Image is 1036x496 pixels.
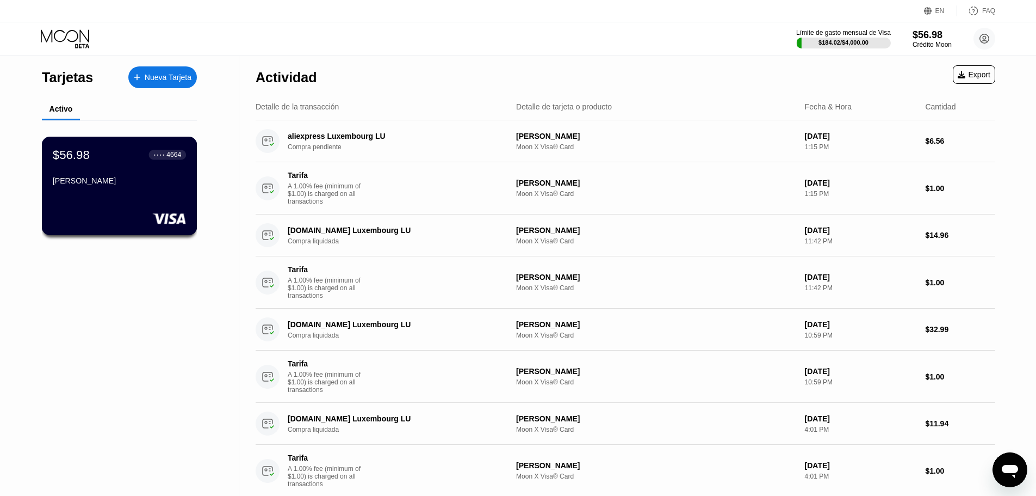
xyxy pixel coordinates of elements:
div: Actividad [256,70,317,85]
div: $1.00 [925,278,995,287]
div: $1.00 [925,467,995,475]
div: EN [924,5,957,16]
div: Cantidad [925,102,956,111]
div: [DATE] [805,132,917,140]
div: TarifaA 1.00% fee (minimum of $1.00) is charged on all transactions[PERSON_NAME]Moon X Visa® Card... [256,162,995,215]
div: Compra pendiente [288,143,514,151]
div: [DATE] [805,273,917,281]
div: Nueva Tarjeta [145,73,191,82]
div: $56.98 [913,29,952,41]
div: [DATE] [805,461,917,470]
div: Tarifa [288,265,364,274]
div: 11:42 PM [805,237,917,245]
div: Límite de gasto mensual de Visa [796,29,891,36]
div: $11.94 [925,419,995,428]
div: $56.98 [53,148,90,162]
div: $14.96 [925,231,995,240]
div: [DATE] [805,226,917,235]
div: FAQ [957,5,995,16]
div: Detalle de tarjeta o producto [516,102,612,111]
div: TarifaA 1.00% fee (minimum of $1.00) is charged on all transactions[PERSON_NAME]Moon X Visa® Card... [256,351,995,403]
div: $32.99 [925,325,995,334]
div: [PERSON_NAME] [516,273,796,281]
div: $184.02 / $4,000.00 [818,39,868,46]
div: [DATE] [805,179,917,187]
div: [DOMAIN_NAME] Luxembourg LU [288,320,499,329]
div: TarifaA 1.00% fee (minimum of $1.00) is charged on all transactions[PERSON_NAME]Moon X Visa® Card... [256,256,995,309]
div: aliexpress Luxembourg LU [288,132,499,140]
div: [PERSON_NAME] [516,414,796,423]
div: [DOMAIN_NAME] Luxembourg LU [288,414,499,423]
div: Tarifa [288,171,364,180]
div: Compra liquidada [288,426,514,433]
div: 4:01 PM [805,426,917,433]
div: [PERSON_NAME] [53,176,186,185]
div: Fecha & Hora [805,102,852,111]
div: Límite de gasto mensual de Visa$184.02/$4,000.00 [796,29,891,48]
div: $56.98● ● ● ●4664[PERSON_NAME] [42,137,196,235]
div: Tarifa [288,359,364,368]
div: Activo [49,105,73,113]
div: [DOMAIN_NAME] Luxembourg LUCompra liquidada[PERSON_NAME]Moon X Visa® Card[DATE]10:59 PM$32.99 [256,309,995,351]
div: A 1.00% fee (minimum of $1.00) is charged on all transactions [288,465,369,488]
div: Moon X Visa® Card [516,426,796,433]
div: 1:15 PM [805,190,917,198]
div: [PERSON_NAME] [516,226,796,235]
div: Moon X Visa® Card [516,473,796,480]
div: Crédito Moon [913,41,952,48]
div: Detalle de la transacción [256,102,339,111]
div: Moon X Visa® Card [516,378,796,386]
div: [DATE] [805,367,917,376]
div: Tarifa [288,454,364,462]
div: Export [958,70,990,79]
div: 10:59 PM [805,332,917,339]
div: 11:42 PM [805,284,917,292]
div: [DOMAIN_NAME] Luxembourg LU [288,226,499,235]
div: Compra liquidada [288,237,514,245]
div: Compra liquidada [288,332,514,339]
div: EN [935,7,945,15]
div: 4664 [166,151,181,158]
div: [PERSON_NAME] [516,367,796,376]
div: FAQ [982,7,995,15]
div: 1:15 PM [805,143,917,151]
div: aliexpress Luxembourg LUCompra pendiente[PERSON_NAME]Moon X Visa® Card[DATE]1:15 PM$6.56 [256,120,995,162]
div: [PERSON_NAME] [516,461,796,470]
div: A 1.00% fee (minimum of $1.00) is charged on all transactions [288,277,369,299]
div: Tarjetas [42,70,93,85]
div: [PERSON_NAME] [516,320,796,329]
iframe: Botón para iniciar la ventana de mensajería [992,452,1027,487]
div: $1.00 [925,372,995,381]
div: Moon X Visa® Card [516,190,796,198]
div: ● ● ● ● [154,153,165,156]
div: Export [953,65,995,84]
div: 4:01 PM [805,473,917,480]
div: 10:59 PM [805,378,917,386]
div: Moon X Visa® Card [516,143,796,151]
div: [DOMAIN_NAME] Luxembourg LUCompra liquidada[PERSON_NAME]Moon X Visa® Card[DATE]4:01 PM$11.94 [256,403,995,445]
div: $6.56 [925,137,995,145]
div: [PERSON_NAME] [516,179,796,187]
div: $56.98Crédito Moon [913,29,952,48]
div: A 1.00% fee (minimum of $1.00) is charged on all transactions [288,371,369,394]
div: Moon X Visa® Card [516,332,796,339]
div: [DATE] [805,414,917,423]
div: [DOMAIN_NAME] Luxembourg LUCompra liquidada[PERSON_NAME]Moon X Visa® Card[DATE]11:42 PM$14.96 [256,215,995,256]
div: Nueva Tarjeta [128,66,197,88]
div: $1.00 [925,184,995,193]
div: [PERSON_NAME] [516,132,796,140]
div: Moon X Visa® Card [516,237,796,245]
div: [DATE] [805,320,917,329]
div: Moon X Visa® Card [516,284,796,292]
div: A 1.00% fee (minimum of $1.00) is charged on all transactions [288,182,369,205]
